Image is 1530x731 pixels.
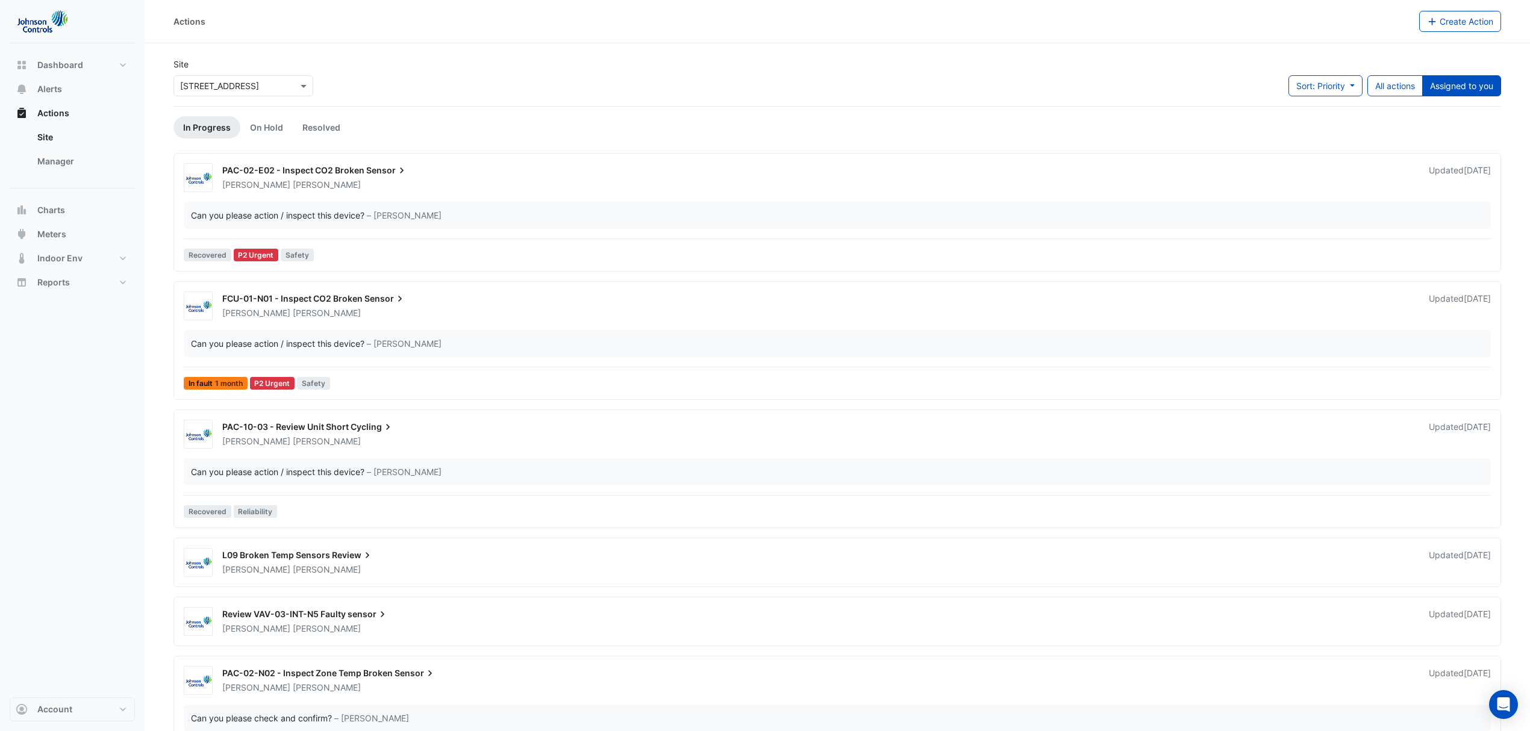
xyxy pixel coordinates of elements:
[222,623,290,633] span: [PERSON_NAME]
[37,83,62,95] span: Alerts
[10,222,135,246] button: Meters
[10,125,135,178] div: Actions
[395,667,436,679] span: Sensor
[184,300,212,313] img: Johnson Controls
[1288,75,1363,96] button: Sort: Priority
[1422,75,1501,96] button: Assigned to you
[10,101,135,125] button: Actions
[10,198,135,222] button: Charts
[184,172,212,184] img: Johnson Controls
[367,209,442,222] span: – [PERSON_NAME]
[1464,609,1491,619] span: Wed 20-Aug-2025 11:12 AEST
[184,675,212,687] img: Johnson Controls
[16,276,28,288] app-icon: Reports
[234,249,279,261] div: P2 Urgent
[37,107,69,119] span: Actions
[351,421,394,433] span: Cycling
[191,209,364,222] div: Can you please action / inspect this device?
[1489,690,1518,719] div: Open Intercom Messenger
[366,164,408,176] span: Sensor
[222,421,349,432] span: PAC-10-03 - Review Unit Short
[234,505,278,518] span: Reliability
[293,116,350,138] a: Resolved
[215,380,243,387] span: 1 month
[222,564,290,574] span: [PERSON_NAME]
[10,697,135,721] button: Account
[16,252,28,264] app-icon: Indoor Env
[184,616,212,628] img: Johnson Controls
[250,377,295,390] div: P2 Urgent
[1464,421,1491,432] span: Thu 18-Sep-2025 16:05 AEST
[222,293,363,303] span: FCU-01-N01 - Inspect CO2 Broken
[16,83,28,95] app-icon: Alerts
[293,307,361,319] span: [PERSON_NAME]
[184,429,212,441] img: Johnson Controls
[1429,293,1491,319] div: Updated
[348,608,389,620] span: sensor
[184,505,231,518] span: Recovered
[222,609,346,619] span: Review VAV-03-INT-N5 Faulty
[367,465,442,478] span: – [PERSON_NAME]
[222,682,290,692] span: [PERSON_NAME]
[364,293,406,305] span: Sensor
[1296,81,1345,91] span: Sort: Priority
[16,228,28,240] app-icon: Meters
[37,204,65,216] span: Charts
[1429,549,1491,576] div: Updated
[37,276,70,288] span: Reports
[173,58,189,70] label: Site
[184,249,231,261] span: Recovered
[222,179,290,190] span: [PERSON_NAME]
[10,246,135,270] button: Indoor Env
[10,77,135,101] button: Alerts
[10,270,135,294] button: Reports
[191,465,364,478] div: Can you please action / inspect this device?
[1464,668,1491,678] span: Mon 18-Aug-2025 09:20 AEST
[1464,550,1491,560] span: Wed 20-Aug-2025 16:42 AEST
[191,337,364,350] div: Can you please action / inspect this device?
[222,165,364,175] span: PAC-02-E02 - Inspect CO2 Broken
[16,107,28,119] app-icon: Actions
[16,59,28,71] app-icon: Dashboard
[332,549,373,561] span: Review
[1464,165,1491,175] span: Thu 18-Sep-2025 16:05 AEST
[1440,16,1493,26] span: Create Action
[240,116,293,138] a: On Hold
[281,249,314,261] span: Safety
[222,550,330,560] span: L09 Broken Temp Sensors
[16,204,28,216] app-icon: Charts
[334,712,409,724] span: – [PERSON_NAME]
[28,149,135,173] a: Manager
[1429,164,1491,191] div: Updated
[293,564,361,576] span: [PERSON_NAME]
[37,703,72,715] span: Account
[10,53,135,77] button: Dashboard
[1419,11,1502,32] button: Create Action
[173,116,240,138] a: In Progress
[184,377,248,390] span: In fault
[184,557,212,569] img: Johnson Controls
[37,59,83,71] span: Dashboard
[222,308,290,318] span: [PERSON_NAME]
[37,228,66,240] span: Meters
[222,436,290,446] span: [PERSON_NAME]
[293,682,361,694] span: [PERSON_NAME]
[173,15,205,28] div: Actions
[222,668,393,678] span: PAC-02-N02 - Inspect Zone Temp Broken
[367,337,442,350] span: – [PERSON_NAME]
[1367,75,1423,96] button: All actions
[14,10,69,34] img: Company Logo
[1464,293,1491,303] span: Thu 18-Sep-2025 16:05 AEST
[1429,667,1491,694] div: Updated
[28,125,135,149] a: Site
[1429,421,1491,447] div: Updated
[37,252,83,264] span: Indoor Env
[1429,608,1491,635] div: Updated
[191,712,332,724] div: Can you please check and confirm?
[297,377,330,390] span: Safety
[293,179,361,191] span: [PERSON_NAME]
[293,435,361,447] span: [PERSON_NAME]
[293,623,361,635] span: [PERSON_NAME]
